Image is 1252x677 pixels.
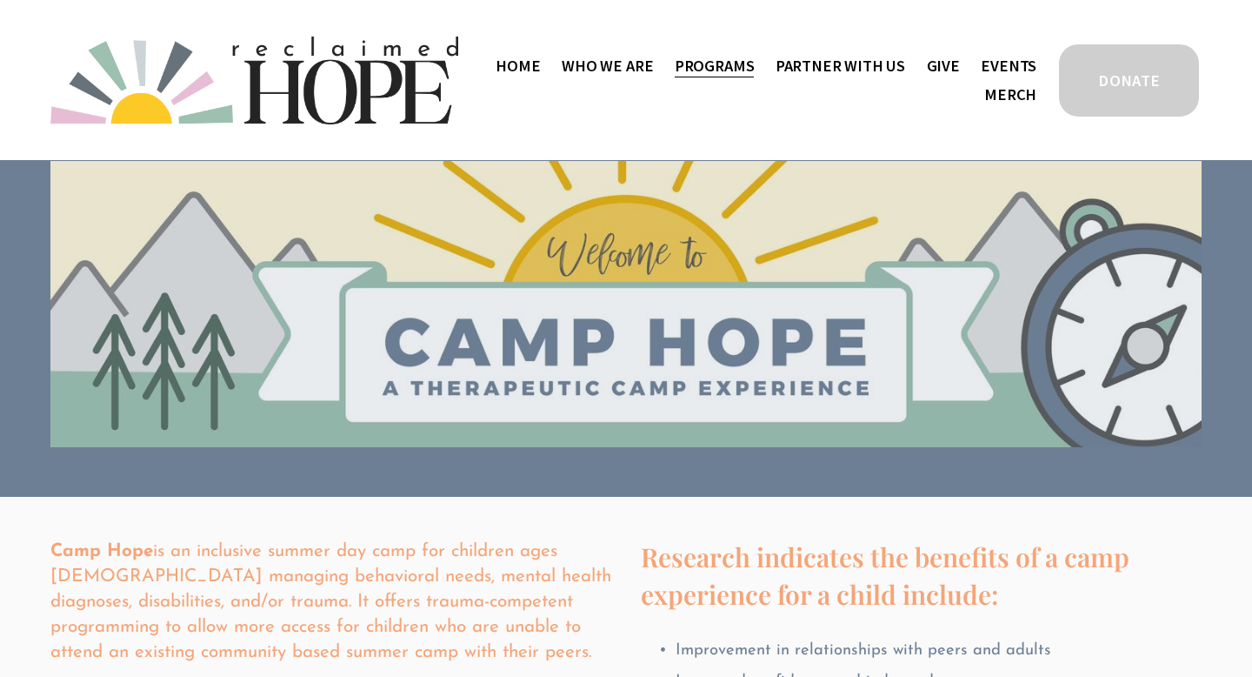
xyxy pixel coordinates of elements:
[675,53,755,79] span: Programs
[1056,42,1202,119] a: DONATE
[676,640,1202,662] p: Improvement in relationships with peers and adults
[50,542,153,560] strong: Camp Hope
[984,80,1036,109] a: Merch
[981,51,1036,80] a: Events
[675,51,755,80] a: folder dropdown
[776,53,905,79] span: Partner With Us
[50,37,458,124] img: Reclaimed Hope Initiative
[562,51,653,80] a: folder dropdown
[641,539,1202,614] h4: Research indicates the benefits of a camp experience for a child include:
[776,51,905,80] a: folder dropdown
[927,51,960,80] a: Give
[50,539,611,665] p: is an inclusive summer day camp for children ages [DEMOGRAPHIC_DATA] managing behavioral needs, m...
[562,53,653,79] span: Who We Are
[496,51,540,80] a: Home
